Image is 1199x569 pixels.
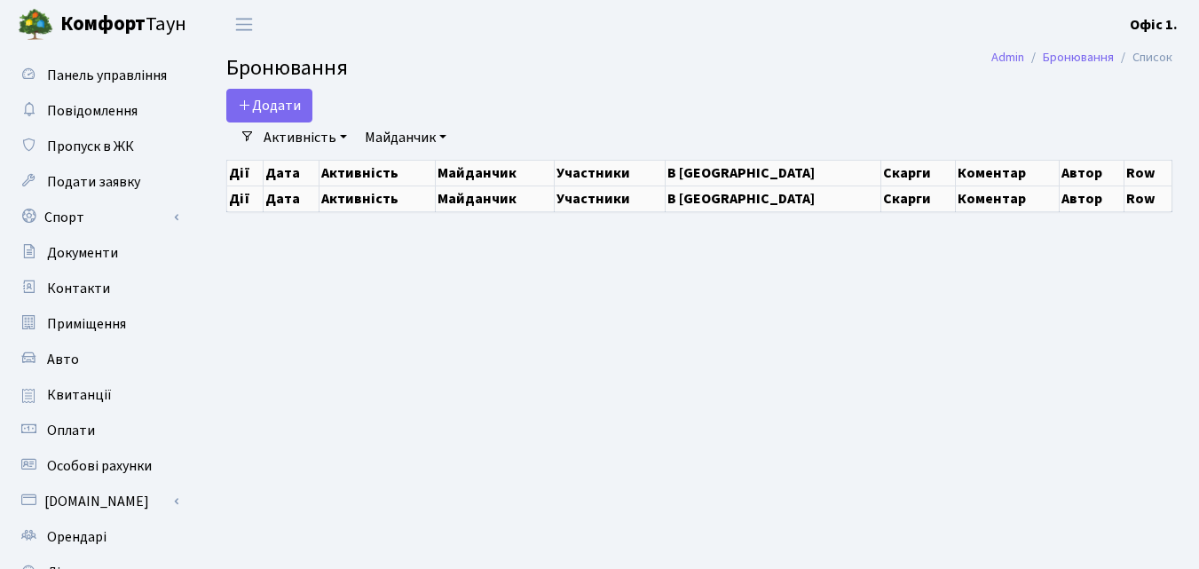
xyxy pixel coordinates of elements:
[226,52,348,83] span: Бронювання
[881,160,956,186] th: Скарги
[1124,160,1171,186] th: Row
[881,186,956,211] th: Скарги
[1124,186,1171,211] th: Row
[47,243,118,263] span: Документи
[319,160,435,186] th: Активність
[9,519,186,555] a: Орендарі
[222,10,266,39] button: Переключити навігацію
[1130,15,1178,35] b: Офіс 1.
[60,10,186,40] span: Таун
[435,160,554,186] th: Майданчик
[1060,186,1124,211] th: Автор
[47,421,95,440] span: Оплати
[9,271,186,306] a: Контакти
[9,129,186,164] a: Пропуск в ЖК
[9,306,186,342] a: Приміщення
[991,48,1024,67] a: Admin
[319,186,435,211] th: Активність
[9,448,186,484] a: Особові рахунки
[965,39,1199,76] nav: breadcrumb
[47,314,126,334] span: Приміщення
[554,160,665,186] th: Участники
[9,164,186,200] a: Подати заявку
[47,350,79,369] span: Авто
[47,456,152,476] span: Особові рахунки
[9,93,186,129] a: Повідомлення
[47,527,106,547] span: Орендарі
[9,413,186,448] a: Оплати
[47,66,167,85] span: Панель управління
[47,172,140,192] span: Подати заявку
[47,137,134,156] span: Пропуск в ЖК
[264,160,319,186] th: Дата
[666,160,881,186] th: В [GEOGRAPHIC_DATA]
[956,160,1060,186] th: Коментар
[47,385,112,405] span: Квитанції
[435,186,554,211] th: Майданчик
[1130,14,1178,36] a: Офіс 1.
[956,186,1060,211] th: Коментар
[666,186,881,211] th: В [GEOGRAPHIC_DATA]
[227,160,264,186] th: Дії
[1043,48,1114,67] a: Бронювання
[9,377,186,413] a: Квитанції
[18,7,53,43] img: logo.png
[256,122,354,153] a: Активність
[9,200,186,235] a: Спорт
[9,58,186,93] a: Панель управління
[554,186,665,211] th: Участники
[227,186,264,211] th: Дії
[9,342,186,377] a: Авто
[60,10,146,38] b: Комфорт
[226,89,312,122] button: Додати
[47,279,110,298] span: Контакти
[47,101,138,121] span: Повідомлення
[264,186,319,211] th: Дата
[1060,160,1124,186] th: Автор
[358,122,454,153] a: Майданчик
[9,235,186,271] a: Документи
[1114,48,1172,67] li: Список
[9,484,186,519] a: [DOMAIN_NAME]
